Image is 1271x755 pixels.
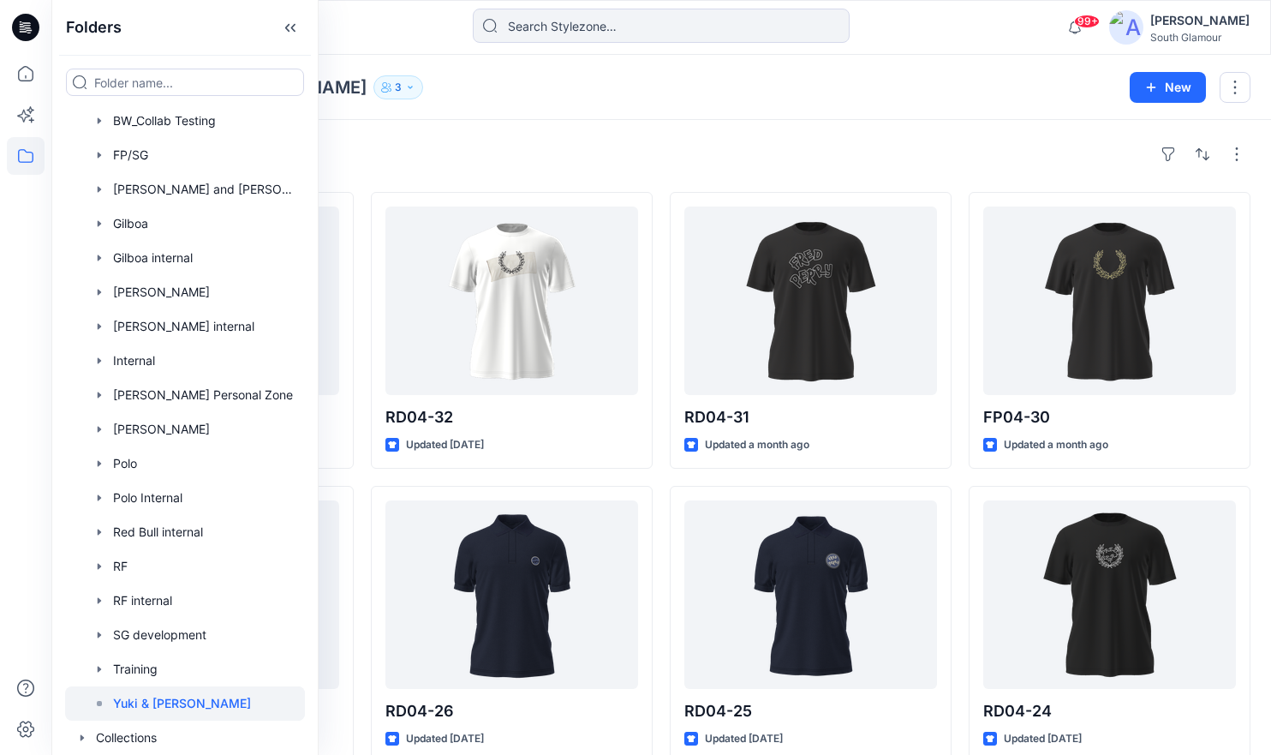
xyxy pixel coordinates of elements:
[373,75,423,99] button: 3
[385,500,638,689] a: RD04-26
[395,78,402,97] p: 3
[684,207,937,395] a: RD04-31
[983,699,1236,723] p: RD04-24
[385,699,638,723] p: RD04-26
[684,500,937,689] a: RD04-25
[983,405,1236,429] p: FP04-30
[705,730,783,748] p: Updated [DATE]
[684,405,937,429] p: RD04-31
[113,693,251,714] p: Yuki & [PERSON_NAME]
[473,9,850,43] input: Search Stylezone…
[406,730,484,748] p: Updated [DATE]
[1004,730,1082,748] p: Updated [DATE]
[385,405,638,429] p: RD04-32
[705,436,809,454] p: Updated a month ago
[983,500,1236,689] a: RD04-24
[1130,72,1206,103] button: New
[1150,31,1250,44] div: South Glamour
[1004,436,1108,454] p: Updated a month ago
[406,436,484,454] p: Updated [DATE]
[1150,10,1250,31] div: [PERSON_NAME]
[1074,15,1100,28] span: 99+
[684,699,937,723] p: RD04-25
[983,207,1236,395] a: FP04-30
[66,69,304,96] input: Folder name...
[1109,10,1143,45] img: avatar
[385,207,638,395] a: RD04-32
